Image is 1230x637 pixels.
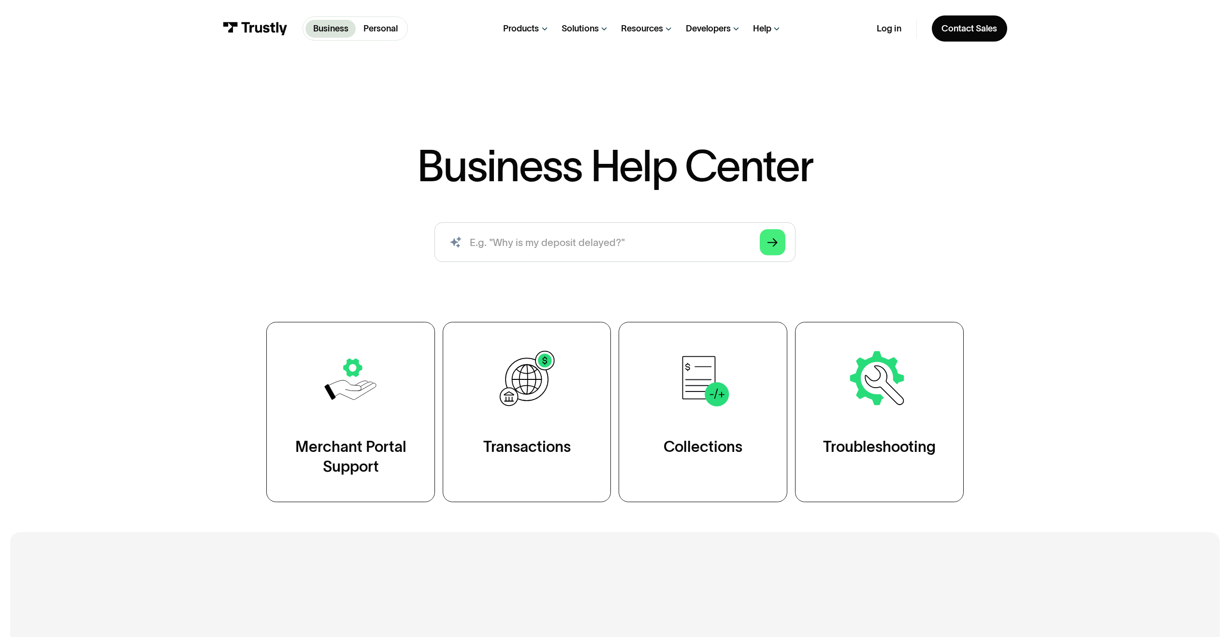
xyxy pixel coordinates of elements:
[562,23,599,34] div: Solutions
[877,23,901,34] a: Log in
[305,20,356,38] a: Business
[753,23,771,34] div: Help
[266,322,435,502] a: Merchant Portal Support
[223,22,288,35] img: Trustly Logo
[686,23,731,34] div: Developers
[932,15,1007,42] a: Contact Sales
[621,23,663,34] div: Resources
[664,437,742,457] div: Collections
[292,437,410,477] div: Merchant Portal Support
[483,437,571,457] div: Transactions
[503,23,539,34] div: Products
[434,222,796,262] form: Search
[443,322,611,502] a: Transactions
[795,322,964,502] a: Troubleshooting
[941,23,997,34] div: Contact Sales
[823,437,936,457] div: Troubleshooting
[434,222,796,262] input: search
[356,20,405,38] a: Personal
[363,22,398,35] p: Personal
[313,22,348,35] p: Business
[619,322,787,502] a: Collections
[417,144,813,188] h1: Business Help Center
